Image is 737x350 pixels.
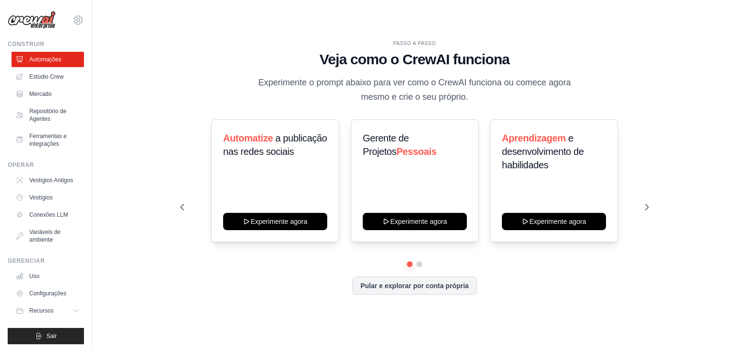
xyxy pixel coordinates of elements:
[393,41,436,46] font: PASSO A PASSO
[530,218,586,225] font: Experimente agora
[12,268,84,284] a: Uso
[8,257,45,264] font: Gerenciar
[502,133,566,143] font: Aprendizagem
[12,69,84,84] a: Estúdio Crew
[29,177,73,184] font: Vestígios Antigos
[320,51,510,67] font: Veja como o CrewAI funciona
[29,307,54,314] font: Recursos
[352,277,477,295] button: Pular e explorar por conta própria
[29,108,66,122] font: Repositório de Agentes
[47,333,57,339] font: Sair
[502,133,584,170] font: e desenvolvimento de habilidades
[12,173,84,188] a: Vestígios Antigos
[29,91,52,97] font: Mercado
[29,194,53,201] font: Vestígios
[12,52,84,67] a: Automações
[223,213,327,230] button: Experimente agora
[8,162,34,168] font: Operar
[360,282,469,290] font: Pular e explorar por conta própria
[258,78,571,101] font: Experimente o prompt abaixo para ver como o CrewAI funciona ou comece agora mesmo e crie o seu pr...
[29,273,39,280] font: Uso
[12,303,84,318] button: Recursos
[8,11,56,29] img: Logotipo
[12,86,84,102] a: Mercado
[29,56,61,63] font: Automações
[29,229,60,243] font: Variáveis ​​de ambiente
[29,73,63,80] font: Estúdio Crew
[363,213,467,230] button: Experimente agora
[29,211,68,218] font: Conexões LLM
[8,328,84,344] button: Sair
[8,41,45,47] font: Construir
[250,218,307,225] font: Experimente agora
[390,218,447,225] font: Experimente agora
[502,213,606,230] button: Experimente agora
[29,133,67,147] font: Ferramentas e integrações
[12,128,84,152] a: Ferramentas e integrações
[12,286,84,301] a: Configurações
[363,133,409,157] font: Gerente de Projetos
[12,224,84,247] a: Variáveis ​​de ambiente
[689,304,737,350] iframe: Widget de bate-papo
[12,207,84,222] a: Conexões LLM
[29,290,66,297] font: Configurações
[12,104,84,127] a: Repositório de Agentes
[223,133,273,143] font: Automatize
[223,133,327,157] font: a publicação nas redes sociais
[12,190,84,205] a: Vestígios
[396,146,437,157] font: Pessoais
